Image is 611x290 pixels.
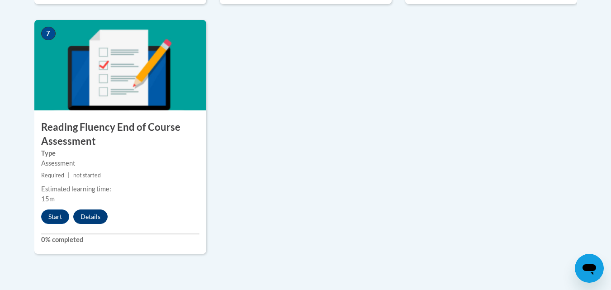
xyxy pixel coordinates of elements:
span: Required [41,172,64,179]
span: 15m [41,195,55,203]
div: Estimated learning time: [41,184,199,194]
img: Course Image [34,20,206,110]
button: Details [73,209,108,224]
h3: Reading Fluency End of Course Assessment [34,120,206,148]
iframe: Button to launch messaging window [575,254,604,283]
span: | [68,172,70,179]
div: Assessment [41,158,199,168]
label: Type [41,148,199,158]
span: not started [73,172,101,179]
span: 7 [41,27,56,40]
button: Start [41,209,69,224]
label: 0% completed [41,235,199,245]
